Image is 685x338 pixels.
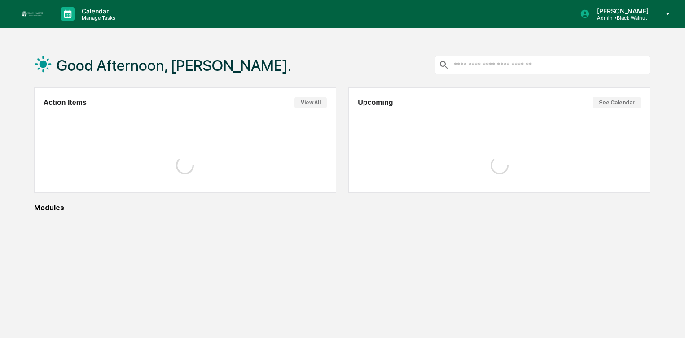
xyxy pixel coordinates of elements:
[593,97,641,108] button: See Calendar
[294,97,327,108] button: View All
[75,7,120,15] p: Calendar
[358,99,393,107] h2: Upcoming
[57,56,291,74] h1: Good Afternoon, [PERSON_NAME].
[590,7,653,15] p: [PERSON_NAME]
[590,15,653,21] p: Admin • Black Walnut
[22,11,43,17] img: logo
[75,15,120,21] p: Manage Tasks
[44,99,87,107] h2: Action Items
[34,204,650,212] div: Modules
